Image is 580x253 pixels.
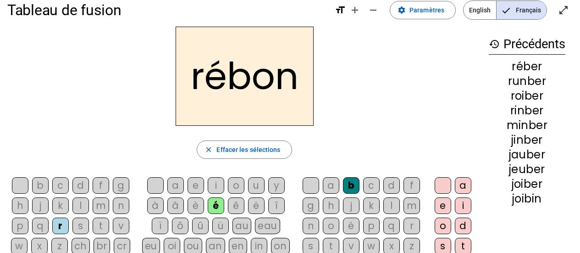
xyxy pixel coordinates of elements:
div: n [113,197,129,214]
div: h [12,197,28,214]
div: ü [212,218,229,234]
div: o [228,177,244,194]
div: d [455,218,471,234]
div: ô [172,218,188,234]
div: jinber [489,135,565,146]
h3: Précédents [489,34,565,55]
div: q [383,218,400,234]
div: l [72,197,89,214]
div: b [32,177,49,194]
div: â [167,197,184,214]
div: t [93,218,109,234]
span: Français [497,1,547,19]
div: ï [152,218,168,234]
div: e [435,197,451,214]
h2: rébon [176,27,314,126]
div: c [363,177,380,194]
div: b [343,177,359,194]
div: è [188,197,204,214]
div: k [363,197,380,214]
mat-icon: history [489,39,500,50]
button: Diminuer la taille de la police [364,1,382,19]
div: r [403,218,420,234]
div: roiber [489,90,565,101]
span: Effacer les sélections [216,144,280,155]
div: y [268,177,285,194]
div: au [232,218,251,234]
div: n [303,218,319,234]
mat-button-toggle-group: Language selection [463,0,547,20]
mat-icon: close [204,146,213,154]
div: p [363,218,380,234]
div: î [268,197,285,214]
span: Paramètres [409,5,444,16]
div: v [113,218,129,234]
mat-icon: open_in_full [558,5,569,16]
div: m [403,197,420,214]
div: o [323,218,339,234]
div: f [403,177,420,194]
div: minber [489,120,565,131]
div: é [343,218,359,234]
div: runber [489,76,565,87]
div: i [455,197,471,214]
div: q [32,218,49,234]
button: Paramètres [390,1,456,19]
div: à [147,197,164,214]
div: joiber [489,179,565,190]
div: joibin [489,193,565,204]
div: m [93,197,109,214]
div: j [343,197,359,214]
div: d [72,177,89,194]
div: ë [248,197,265,214]
div: g [113,177,129,194]
div: u [248,177,265,194]
button: Effacer les sélections [197,141,292,159]
div: jeuber [489,164,565,175]
div: é [208,197,224,214]
div: réber [489,61,565,72]
div: e [188,177,204,194]
div: c [52,177,69,194]
mat-icon: remove [368,5,379,16]
div: rinber [489,105,565,116]
div: a [167,177,184,194]
div: d [383,177,400,194]
div: jauber [489,149,565,160]
div: o [435,218,451,234]
div: g [303,197,319,214]
div: l [383,197,400,214]
div: r [52,218,69,234]
button: Entrer en plein écran [554,1,573,19]
div: p [12,218,28,234]
mat-icon: format_size [335,5,346,16]
div: a [455,177,471,194]
div: f [93,177,109,194]
mat-icon: add [349,5,360,16]
div: h [323,197,339,214]
div: ê [228,197,244,214]
span: English [464,1,496,19]
div: a [323,177,339,194]
button: Augmenter la taille de la police [346,1,364,19]
div: s [72,218,89,234]
div: j [32,197,49,214]
div: i [208,177,224,194]
mat-icon: settings [398,6,406,14]
div: û [192,218,209,234]
div: k [52,197,69,214]
div: eau [255,218,280,234]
